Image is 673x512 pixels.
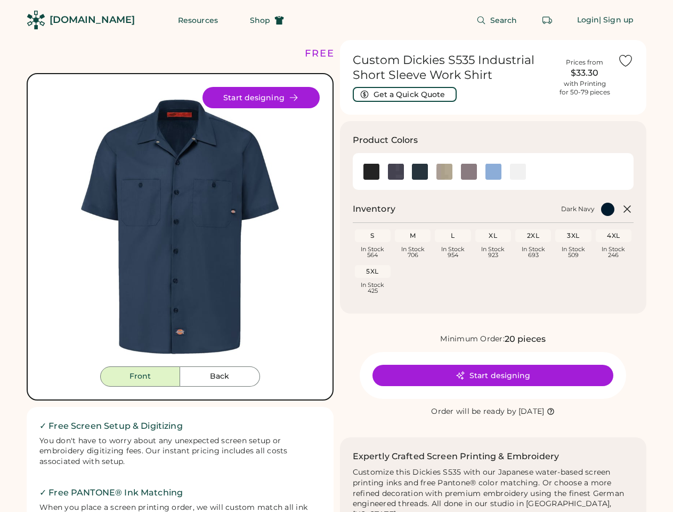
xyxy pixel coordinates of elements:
button: Get a Quick Quote [353,87,457,102]
div: Dark Navy [412,164,428,180]
img: Graphite Grey Swatch Image [461,164,477,180]
h1: Custom Dickies S535 Industrial Short Sleeve Work Shirt [353,53,552,83]
div: Black [363,164,379,180]
img: Black Swatch Image [363,164,379,180]
div: In Stock 509 [557,246,589,258]
button: Start designing [202,87,320,108]
div: 4XL [598,231,629,240]
div: 5XL [357,267,388,276]
div: S535 Style Image [40,87,320,366]
div: Light Blue [485,164,501,180]
div: White [510,164,526,180]
div: In Stock 693 [517,246,549,258]
div: 2XL [517,231,549,240]
div: Minimum Order: [440,334,505,345]
img: Desert Sand Swatch Image [436,164,452,180]
span: Search [490,17,517,24]
div: Dark Navy [561,205,595,213]
div: S [357,231,388,240]
button: Front [100,366,180,387]
div: Login [577,15,599,26]
div: Prices from [566,58,603,67]
div: In Stock 564 [357,246,388,258]
div: You don't have to worry about any unexpected screen setup or embroidery digitizing fees. Our inst... [39,436,321,468]
button: Back [180,366,260,387]
img: Dark Charcoal Swatch Image [388,164,404,180]
img: Rendered Logo - Screens [27,11,45,29]
div: [DATE] [518,406,545,417]
div: L [437,231,468,240]
img: White Swatch Image [510,164,526,180]
div: XL [477,231,509,240]
div: FREE SHIPPING [305,46,396,61]
img: Dark Navy Swatch Image [412,164,428,180]
button: Search [464,10,530,31]
div: 3XL [557,231,589,240]
h2: ✓ Free Screen Setup & Digitizing [39,420,321,433]
img: S535 - Dark Navy Front Image [40,87,320,366]
div: M [397,231,428,240]
div: $33.30 [558,67,611,79]
h2: ✓ Free PANTONE® Ink Matching [39,486,321,499]
button: Retrieve an order [537,10,558,31]
div: In Stock 425 [357,282,388,294]
div: In Stock 706 [397,246,428,258]
div: Dark Charcoal [388,164,404,180]
div: Order will be ready by [431,406,516,417]
div: In Stock 954 [437,246,468,258]
div: Desert Sand [436,164,452,180]
img: Light Blue Swatch Image [485,164,501,180]
div: 20 pieces [505,333,546,346]
div: In Stock 923 [477,246,509,258]
span: Shop [250,17,270,24]
div: with Printing for 50-79 pieces [560,79,610,97]
div: In Stock 246 [598,246,629,258]
button: Shop [237,10,297,31]
div: [DOMAIN_NAME] [50,13,135,27]
div: Graphite Grey [461,164,477,180]
button: Start designing [372,365,613,386]
h2: Inventory [353,203,395,215]
button: Resources [165,10,231,31]
h2: Expertly Crafted Screen Printing & Embroidery [353,450,560,463]
div: | Sign up [599,15,634,26]
h3: Product Colors [353,134,418,147]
